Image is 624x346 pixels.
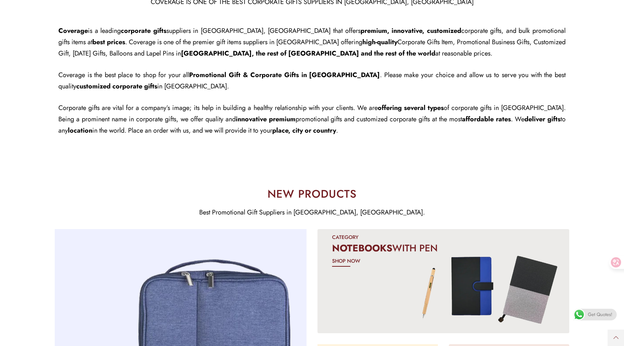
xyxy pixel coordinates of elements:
[58,103,566,124] span: of corporate gifts in [GEOGRAPHIC_DATA]. Being a prominent name in corporate gifts, we offer qual...
[58,114,566,135] span: to any
[462,114,511,124] span: affordable rates
[511,114,524,124] span: . We
[68,126,92,135] span: location
[125,37,362,47] span: . Coverage is one of the premier gift items suppliers in [GEOGRAPHIC_DATA] offering
[332,256,360,265] span: SHOP NOW
[58,37,566,58] span: Corporate Gifts Item, Promotional Business Gifts, Customized Gift, [DATE] Gifts, Balloons and Lap...
[88,26,121,35] span: is a leading
[435,49,492,58] span: at reasonable prices.
[362,37,397,47] span: high-quality
[55,189,569,199] h2: NEW PRODUCTS
[332,241,392,255] strong: NOTEBOOKS
[588,309,612,320] span: Get Quotes!
[55,207,569,218] div: Best Promotional Gift Suppliers in [GEOGRAPHIC_DATA], [GEOGRAPHIC_DATA].
[361,26,461,35] span: premium, innovative, customized
[378,103,444,113] span: offering several types
[58,70,566,91] span: . Please make your choice and allow us to serve you with the best quality
[272,126,336,135] span: place, city or country
[296,114,462,124] span: promotional gifts and customized corporate gifts at the most
[332,242,555,255] h2: WITH PEN
[236,114,296,124] span: innovative premium
[58,70,189,80] span: Coverage is the best place to shop for your all
[189,70,380,80] span: Promotional Gift & Corporate Gifts in [GEOGRAPHIC_DATA]
[58,103,378,113] span: Corporate gifts are vital for a company’s image; its help in building a healthy relationship with...
[181,49,435,58] span: [GEOGRAPHIC_DATA], the rest of [GEOGRAPHIC_DATA] and the rest of the world
[92,37,125,47] span: best prices
[58,26,88,35] strong: Coverage
[332,233,555,242] div: CATEGORY
[157,81,229,91] span: in [GEOGRAPHIC_DATA].
[92,126,272,135] span: in the world. Place an order with us, and we will provide it to your
[166,26,361,35] span: suppliers in [GEOGRAPHIC_DATA], [GEOGRAPHIC_DATA] that offers
[524,114,561,124] span: deliver gifts
[336,126,338,135] span: .
[76,81,157,91] span: customized corporate gifts
[121,26,166,35] span: corporate gifts
[317,229,569,333] a: CATEGORY NOTEBOOKSWITH PEN SHOP NOW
